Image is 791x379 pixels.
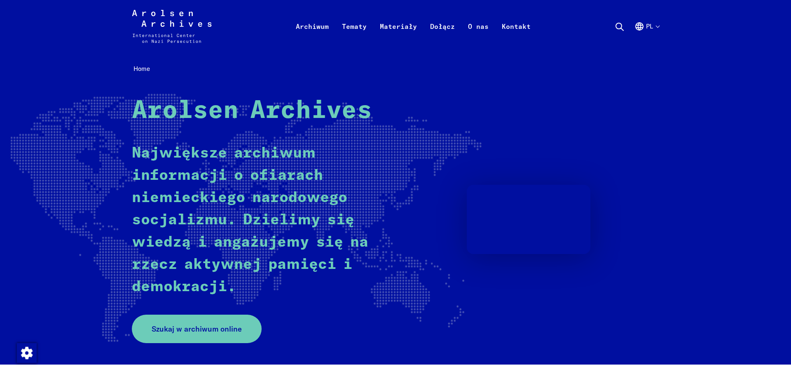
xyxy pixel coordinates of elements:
a: Materiały [373,20,424,53]
a: O nas [461,20,495,53]
a: Szukaj w archiwum online [132,315,262,343]
a: Tematy [335,20,373,53]
span: Home [133,65,150,73]
strong: Arolsen Archives [132,99,372,123]
nav: Breadcrumb [132,63,659,75]
a: Archiwum [289,20,335,53]
p: Największe archiwum informacji o ofiarach niemieckiego narodowego socjalizmu. Dzielimy się wiedzą... [132,142,381,298]
div: Zmienić zgodę [16,343,36,363]
nav: Podstawowy [289,10,537,43]
a: Kontakt [495,20,537,53]
img: Zmienić zgodę [17,343,37,363]
button: Polski, wybór języka [634,21,659,51]
a: Dołącz [424,20,461,53]
span: Szukaj w archiwum online [152,323,242,334]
